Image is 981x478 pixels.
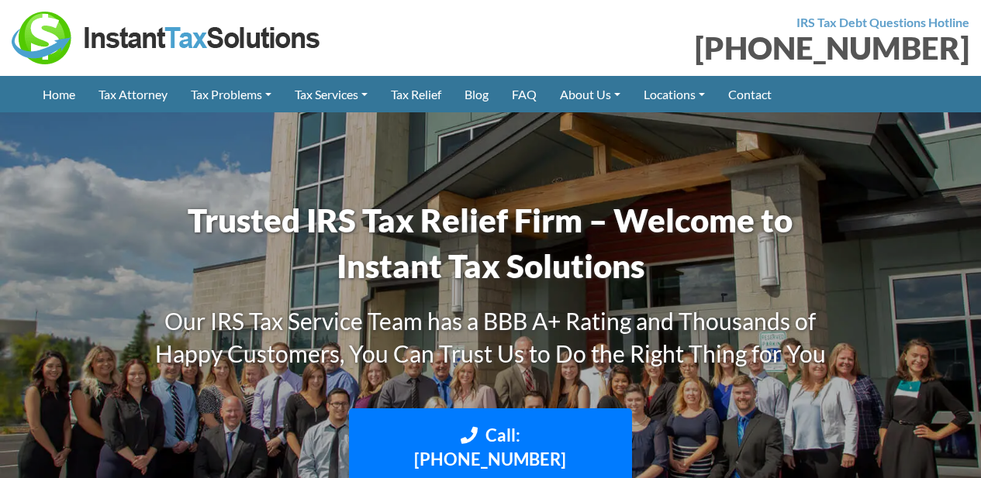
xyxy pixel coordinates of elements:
[548,76,632,112] a: About Us
[500,76,548,112] a: FAQ
[134,304,848,370] h3: Our IRS Tax Service Team has a BBB A+ Rating and Thousands of Happy Customers, You Can Trust Us t...
[632,76,717,112] a: Locations
[134,198,848,289] h1: Trusted IRS Tax Relief Firm – Welcome to Instant Tax Solutions
[503,33,970,64] div: [PHONE_NUMBER]
[179,76,283,112] a: Tax Problems
[379,76,453,112] a: Tax Relief
[796,15,969,29] strong: IRS Tax Debt Questions Hotline
[453,76,500,112] a: Blog
[12,12,322,64] img: Instant Tax Solutions Logo
[12,29,322,43] a: Instant Tax Solutions Logo
[31,76,87,112] a: Home
[87,76,179,112] a: Tax Attorney
[283,76,379,112] a: Tax Services
[717,76,783,112] a: Contact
